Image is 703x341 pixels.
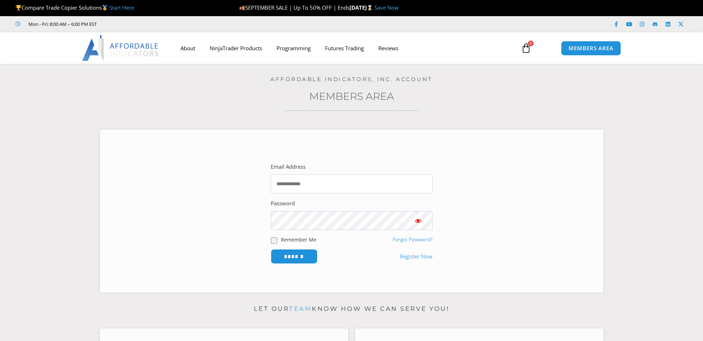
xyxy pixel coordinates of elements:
[510,38,542,59] a: 0
[270,76,433,83] a: Affordable Indicators, Inc. Account
[371,40,406,56] a: Reviews
[528,41,534,46] span: 0
[107,20,215,28] iframe: Customer reviews powered by Trustpilot
[109,4,134,11] a: Start Here
[393,236,433,243] a: Forgot Password?
[281,236,316,243] label: Remember Me
[289,305,312,312] a: team
[102,5,108,10] img: 🥇
[318,40,371,56] a: Futures Trading
[271,198,295,209] label: Password
[27,20,97,28] span: Mon - Fri: 8:00 AM – 6:00 PM EST
[82,35,159,61] img: LogoAI | Affordable Indicators – NinjaTrader
[202,40,269,56] a: NinjaTrader Products
[367,5,373,10] img: ⌛
[100,303,603,315] p: Let our know how we can serve you!
[239,4,350,11] span: SEPTEMBER SALE | Up To 50% OFF | Ends
[569,46,613,51] span: MEMBERS AREA
[15,4,134,11] span: Compare Trade Copier Solutions
[374,4,399,11] a: Save Now
[239,5,245,10] img: 🍂
[404,211,433,230] button: Show password
[350,4,374,11] strong: [DATE]
[271,162,306,172] label: Email Address
[173,40,202,56] a: About
[269,40,318,56] a: Programming
[173,40,513,56] nav: Menu
[309,90,394,102] a: Members Area
[400,252,433,262] a: Register Now
[16,5,21,10] img: 🏆
[561,41,621,56] a: MEMBERS AREA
